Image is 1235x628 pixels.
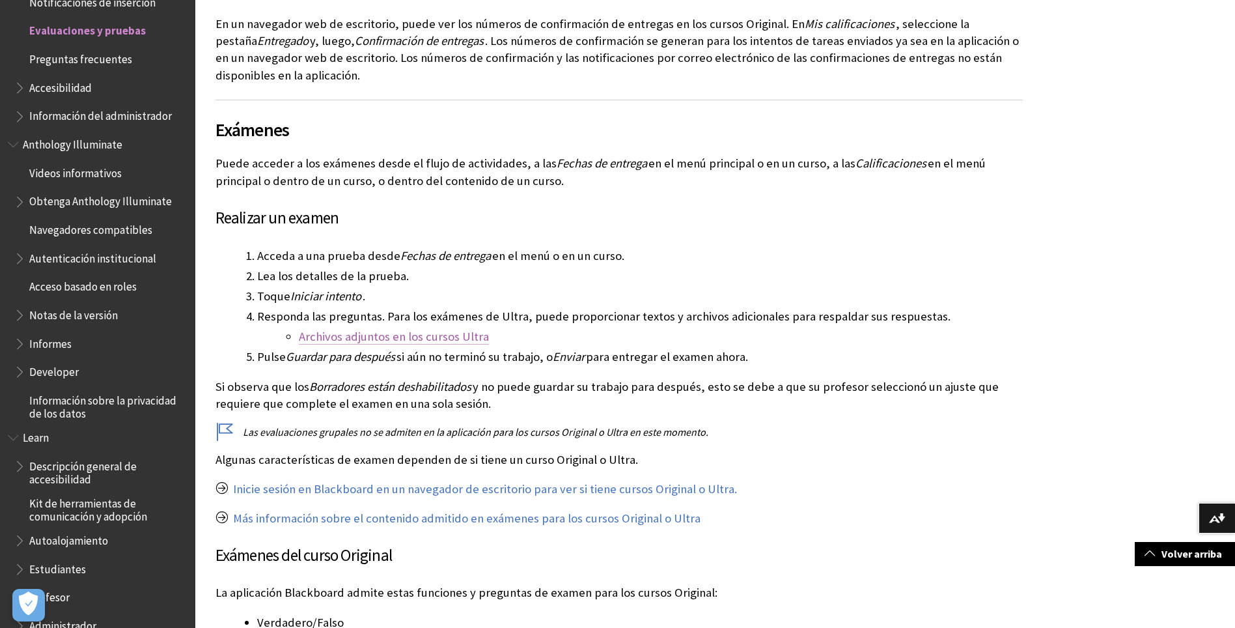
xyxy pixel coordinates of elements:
[257,247,1023,265] li: Acceda a una prueba desde en el menú o en un curso.
[29,77,92,94] span: Accesibilidad
[29,20,146,38] span: Evaluaciones y pruebas
[355,33,484,48] span: Confirmación de entregas
[215,584,1023,601] p: La aplicación Blackboard admite estas funciones y preguntas de examen para los cursos Original:
[400,248,491,263] span: Fechas de entrega
[29,455,186,486] span: Descripción general de accesibilidad
[257,307,1023,346] li: Responda las preguntas. Para los exámenes de Ultra, puede proporcionar textos y archivos adiciona...
[29,248,156,265] span: Autenticación institucional
[23,134,122,151] span: Anthology Illuminate
[29,558,86,576] span: Estudiantes
[215,206,1023,231] h3: Realizar un examen
[215,100,1023,143] h2: Exámenes
[29,333,72,350] span: Informes
[29,586,70,604] span: Profesor
[215,16,1023,84] p: En un navegador web de escritorio, puede ver los números de confirmación de entregas en los curso...
[557,156,647,171] span: Fechas de entrega
[855,156,926,171] span: Calificaciones
[215,378,1023,412] p: Si observa que los y no puede guardar su trabajo para después, esto se debe a que su profesor sel...
[23,427,49,444] span: Learn
[286,349,395,364] span: Guardar para después
[257,33,309,48] span: Entregado
[29,162,122,180] span: Videos informativos
[12,589,45,621] button: Abrir preferencias
[309,379,471,394] span: Borradores están deshabilitados
[29,390,186,420] span: Información sobre la privacidad de los datos
[29,530,108,547] span: Autoalojamiento
[29,492,186,523] span: Kit de herramientas de comunicación y adopción
[29,106,172,123] span: Información del administrador
[553,349,585,364] span: Enviar
[215,451,1023,468] p: Algunas características de examen dependen de si tiene un curso Original o Ultra.
[290,289,361,304] span: Iniciar intento
[29,48,132,66] span: Preguntas frecuentes
[29,191,172,208] span: Obtenga Anthology Illuminate
[29,304,118,322] span: Notas de la versión
[29,276,137,294] span: Acceso basado en roles
[215,425,1023,439] p: Las evaluaciones grupales no se admiten en la aplicación para los cursos Original o Ultra en este...
[8,134,187,420] nav: Book outline for Anthology Illuminate
[257,348,1023,366] li: Pulse si aún no terminó su trabajo, o para entregar el examen ahora.
[257,267,1023,285] li: Lea los detalles de la prueba.
[299,329,489,345] a: Archivos adjuntos en los cursos Ultra
[29,219,152,236] span: Navegadores compatibles
[1135,542,1235,566] a: Volver arriba
[29,361,79,378] span: Developer
[233,511,701,526] a: Más información sobre el contenido admitido en exámenes para los cursos Original o Ultra
[233,481,737,497] a: Inicie sesión en Blackboard en un navegador de escritorio para ver si tiene cursos Original o Ultra.
[215,543,1023,568] h3: Exámenes del curso Original
[805,16,895,31] span: Mis calificaciones
[257,287,1023,306] li: Toque .
[215,155,1023,189] p: Puede acceder a los exámenes desde el flujo de actividades, a las en el menú principal o en un cu...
